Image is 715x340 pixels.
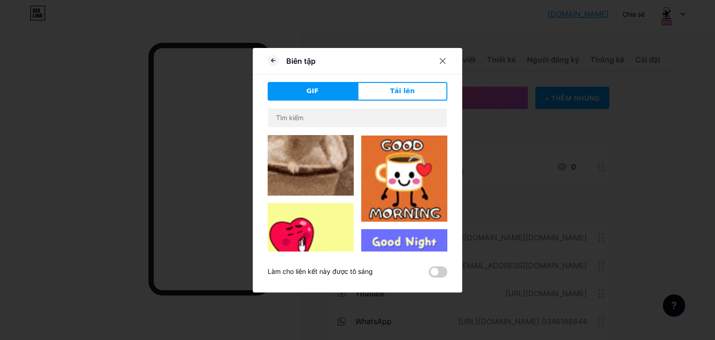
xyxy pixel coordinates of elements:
button: GIF [268,82,357,101]
img: Gihpy [361,136,447,222]
img: Gihpy [361,229,447,315]
button: Tải lên [357,82,447,101]
font: Tải lên [390,87,415,95]
input: Tìm kiếm [268,109,447,127]
font: Biên tập [286,56,316,66]
img: Gihpy [268,203,354,289]
font: GIF [306,87,318,95]
font: Làm cho liên kết này được tô sáng [268,267,373,275]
